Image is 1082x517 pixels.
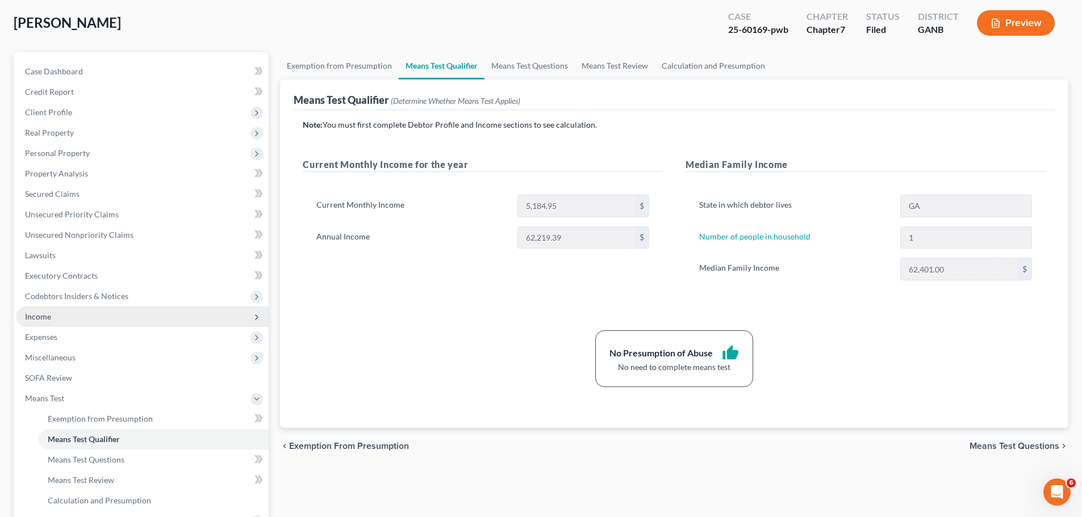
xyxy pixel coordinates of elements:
[48,414,153,423] span: Exemption from Presumption
[399,52,484,79] a: Means Test Qualifier
[722,344,739,362] i: thumb_up
[25,66,83,76] span: Case Dashboard
[303,158,663,172] h5: Current Monthly Income for the year
[1067,478,1076,487] span: 6
[39,409,269,429] a: Exemption from Presumption
[807,10,848,23] div: Chapter
[686,158,1046,172] h5: Median Family Income
[311,195,511,217] label: Current Monthly Income
[25,230,133,239] span: Unsecured Nonpriority Claims
[970,442,1068,451] button: Means Test Questions chevron_right
[280,442,409,451] button: chevron_left Exemption from Presumption
[25,373,72,383] span: SOFA Review
[280,52,399,79] a: Exemption from Presumption
[866,10,900,23] div: Status
[635,195,649,217] div: $
[25,250,56,260] span: Lawsuits
[391,96,520,106] span: (Determine Whether Means Test Applies)
[48,455,124,464] span: Means Test Questions
[970,442,1059,451] span: Means Test Questions
[16,266,269,286] a: Executory Contracts
[518,195,635,217] input: 0.00
[901,227,1031,249] input: --
[977,10,1055,36] button: Preview
[280,442,289,451] i: chevron_left
[728,23,788,36] div: 25-60169-pwb
[16,184,269,204] a: Secured Claims
[25,312,51,321] span: Income
[311,226,511,249] label: Annual Income
[575,52,655,79] a: Means Test Review
[39,449,269,470] a: Means Test Questions
[1018,258,1031,280] div: $
[303,119,1046,131] p: You must first complete Debtor Profile and Income sections to see calculation.
[25,332,57,342] span: Expenses
[16,82,269,102] a: Credit Report
[655,52,772,79] a: Calculation and Presumption
[25,189,80,199] span: Secured Claims
[294,93,520,107] div: Means Test Qualifier
[728,10,788,23] div: Case
[25,148,90,158] span: Personal Property
[25,87,74,96] span: Credit Report
[25,393,64,403] span: Means Test
[16,61,269,82] a: Case Dashboard
[901,258,1018,280] input: 0.00
[39,470,269,490] a: Means Test Review
[694,195,894,217] label: State in which debtor lives
[25,271,98,280] span: Executory Contracts
[48,495,151,505] span: Calculation and Presumption
[25,352,76,362] span: Miscellaneous
[289,442,409,451] span: Exemption from Presumption
[39,429,269,449] a: Means Test Qualifier
[699,232,811,241] a: Number of people in household
[484,52,575,79] a: Means Test Questions
[25,128,74,137] span: Real Property
[694,258,894,280] label: Median Family Income
[48,475,114,485] span: Means Test Review
[1059,442,1068,451] i: chevron_right
[25,291,128,301] span: Codebtors Insiders & Notices
[609,347,713,360] div: No Presumption of Abuse
[16,225,269,245] a: Unsecured Nonpriority Claims
[303,120,323,129] strong: Note:
[609,362,739,373] div: No need to complete means test
[14,14,121,31] span: [PERSON_NAME]
[25,107,72,117] span: Client Profile
[918,10,959,23] div: District
[16,368,269,388] a: SOFA Review
[25,209,119,219] span: Unsecured Priority Claims
[518,227,635,249] input: 0.00
[16,204,269,225] a: Unsecured Priority Claims
[48,434,120,444] span: Means Test Qualifier
[866,23,900,36] div: Filed
[39,490,269,511] a: Calculation and Presumption
[16,245,269,266] a: Lawsuits
[25,169,88,178] span: Property Analysis
[807,23,848,36] div: Chapter
[901,195,1031,217] input: State
[918,23,959,36] div: GANB
[840,24,845,35] span: 7
[16,163,269,184] a: Property Analysis
[1043,478,1071,506] iframe: Intercom live chat
[635,227,649,249] div: $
